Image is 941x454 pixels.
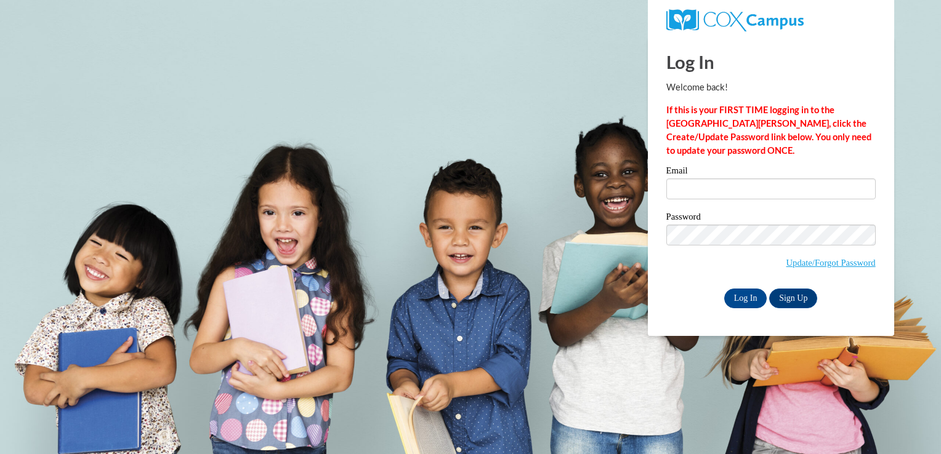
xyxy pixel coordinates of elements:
label: Password [666,212,876,225]
p: Welcome back! [666,81,876,94]
strong: If this is your FIRST TIME logging in to the [GEOGRAPHIC_DATA][PERSON_NAME], click the Create/Upd... [666,105,871,156]
a: Sign Up [769,289,817,308]
input: Log In [724,289,767,308]
a: Update/Forgot Password [786,258,876,268]
a: COX Campus [666,14,804,25]
h1: Log In [666,49,876,74]
img: COX Campus [666,9,804,31]
label: Email [666,166,876,178]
